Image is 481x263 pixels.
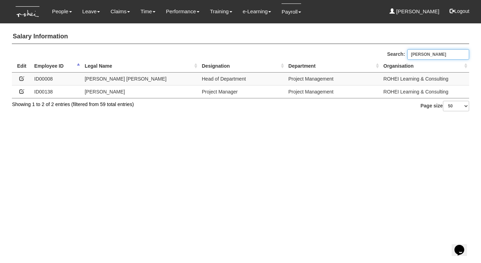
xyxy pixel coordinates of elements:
a: Performance [166,3,199,20]
a: [PERSON_NAME] [389,3,439,20]
a: People [52,3,72,20]
td: [PERSON_NAME] [82,85,199,98]
a: Leave [82,3,100,20]
input: Search: [407,49,469,60]
td: [PERSON_NAME] [PERSON_NAME] [82,72,199,85]
th: Designation : activate to sort column ascending [199,60,286,73]
th: Organisation : activate to sort column ascending [381,60,469,73]
th: Employee ID : activate to sort column descending [31,60,82,73]
th: Edit [12,60,31,73]
td: Project Management [286,85,381,98]
iframe: chat widget [452,235,474,256]
td: Project Manager [199,85,286,98]
td: ID00008 [31,72,82,85]
button: Logout [445,3,474,20]
a: e-Learning [243,3,271,20]
a: Claims [110,3,130,20]
td: ROHEI Learning & Consulting [381,85,469,98]
a: Time [140,3,155,20]
td: Head of Department [199,72,286,85]
label: Page size [421,101,469,111]
a: Training [210,3,232,20]
th: Department : activate to sort column ascending [286,60,381,73]
label: Search: [387,49,469,60]
td: ROHEI Learning & Consulting [381,72,469,85]
td: Project Management [286,72,381,85]
td: ID00138 [31,85,82,98]
select: Page size [443,101,469,111]
th: Legal Name : activate to sort column ascending [82,60,199,73]
h4: Salary Information [12,30,469,44]
a: Payroll [282,3,301,20]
